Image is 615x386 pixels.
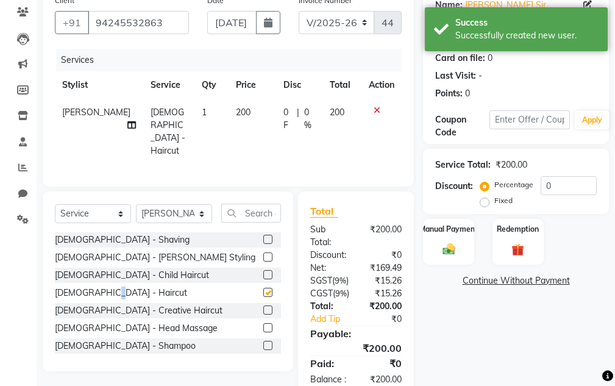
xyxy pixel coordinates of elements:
[55,269,209,282] div: [DEMOGRAPHIC_DATA] - Child Haircut
[455,16,599,29] div: Success
[301,223,356,249] div: Sub Total:
[439,242,459,256] img: _cash.svg
[301,341,411,356] div: ₹200.00
[276,71,322,99] th: Disc
[88,11,189,34] input: Search by Name/Mobile/Email/Code
[335,288,347,298] span: 9%
[55,304,222,317] div: [DEMOGRAPHIC_DATA] - Creative Haircut
[322,71,361,99] th: Total
[455,29,599,42] div: Successfully created new user.
[358,287,411,300] div: ₹15.26
[488,52,492,65] div: 0
[301,300,356,313] div: Total:
[358,274,411,287] div: ₹15.26
[301,356,356,371] div: Paid:
[310,275,332,286] span: SGST
[435,87,463,100] div: Points:
[301,262,356,274] div: Net:
[55,251,255,264] div: [DEMOGRAPHIC_DATA] - [PERSON_NAME] Styling
[361,71,402,99] th: Action
[435,52,485,65] div: Card on file:
[310,288,333,299] span: CGST
[356,300,411,313] div: ₹200.00
[465,87,470,100] div: 0
[55,287,187,299] div: [DEMOGRAPHIC_DATA] - Haircut
[330,107,344,118] span: 200
[494,195,513,206] label: Fixed
[365,313,411,326] div: ₹0
[194,71,229,99] th: Qty
[310,205,338,218] span: Total
[335,276,346,285] span: 9%
[435,113,489,139] div: Coupon Code
[425,274,606,287] a: Continue Without Payment
[301,373,356,386] div: Balance :
[356,373,411,386] div: ₹200.00
[478,70,482,82] div: -
[236,107,251,118] span: 200
[304,106,315,132] span: 0 %
[301,274,358,287] div: ( )
[356,249,411,262] div: ₹0
[55,71,143,99] th: Stylist
[202,107,207,118] span: 1
[575,111,610,129] button: Apply
[55,11,89,34] button: +91
[496,159,527,171] div: ₹200.00
[356,262,411,274] div: ₹169.49
[283,106,293,132] span: 0 F
[62,107,130,118] span: [PERSON_NAME]
[55,322,218,335] div: [DEMOGRAPHIC_DATA] - Head Massage
[229,71,276,99] th: Price
[55,234,190,246] div: [DEMOGRAPHIC_DATA] - Shaving
[435,70,476,82] div: Last Visit:
[356,223,411,249] div: ₹200.00
[55,340,196,352] div: [DEMOGRAPHIC_DATA] - Shampoo
[301,313,365,326] a: Add Tip
[143,71,194,99] th: Service
[297,106,299,132] span: |
[489,110,570,129] input: Enter Offer / Coupon Code
[301,326,411,341] div: Payable:
[419,224,478,235] label: Manual Payment
[301,287,358,300] div: ( )
[301,249,356,262] div: Discount:
[494,179,533,190] label: Percentage
[508,242,528,257] img: _gift.svg
[221,204,281,223] input: Search or Scan
[356,356,411,371] div: ₹0
[435,180,473,193] div: Discount:
[56,49,411,71] div: Services
[151,107,185,156] span: [DEMOGRAPHIC_DATA] - Haircut
[435,159,491,171] div: Service Total:
[497,224,539,235] label: Redemption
